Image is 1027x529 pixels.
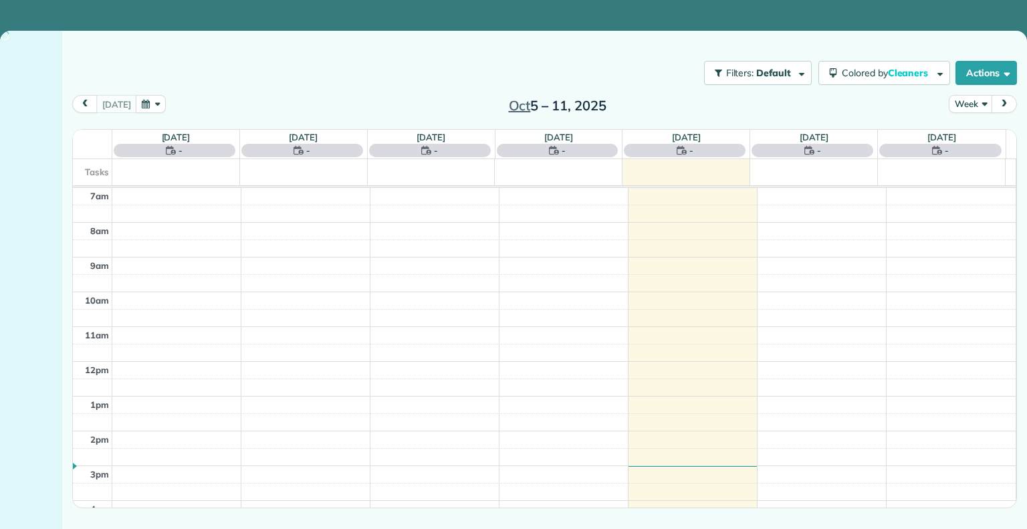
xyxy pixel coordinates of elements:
[544,132,573,142] a: [DATE]
[474,98,641,113] h2: 5 – 11, 2025
[817,144,821,157] span: -
[90,191,109,201] span: 7am
[818,61,950,85] button: Colored byCleaners
[726,67,754,79] span: Filters:
[927,132,956,142] a: [DATE]
[842,67,933,79] span: Colored by
[90,504,109,514] span: 4pm
[72,95,98,113] button: prev
[162,132,191,142] a: [DATE]
[704,61,812,85] button: Filters: Default
[90,399,109,410] span: 1pm
[689,144,693,157] span: -
[85,364,109,375] span: 12pm
[85,295,109,306] span: 10am
[289,132,318,142] a: [DATE]
[417,132,445,142] a: [DATE]
[85,167,109,177] span: Tasks
[434,144,438,157] span: -
[306,144,310,157] span: -
[992,95,1017,113] button: next
[756,67,792,79] span: Default
[179,144,183,157] span: -
[800,132,828,142] a: [DATE]
[96,95,136,113] button: [DATE]
[562,144,566,157] span: -
[90,434,109,445] span: 2pm
[888,67,931,79] span: Cleaners
[955,61,1017,85] button: Actions
[509,97,531,114] span: Oct
[90,225,109,236] span: 8am
[90,469,109,480] span: 3pm
[90,260,109,271] span: 9am
[85,330,109,340] span: 11am
[949,95,992,113] button: Week
[945,144,949,157] span: -
[672,132,701,142] a: [DATE]
[697,61,812,85] a: Filters: Default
